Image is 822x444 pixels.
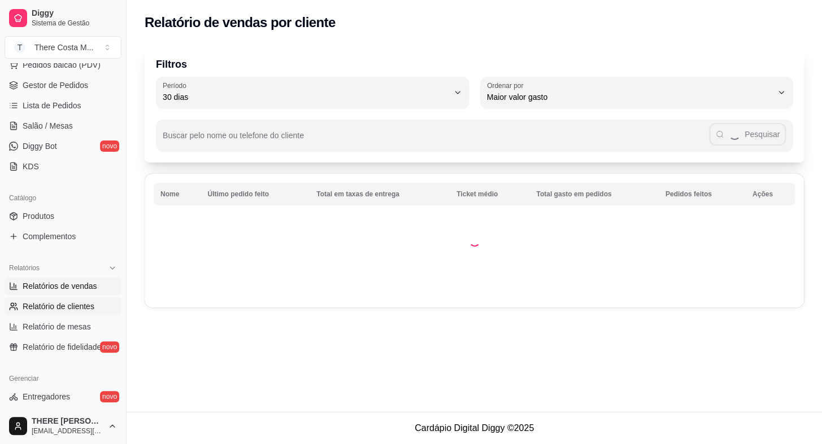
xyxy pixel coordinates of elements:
a: DiggySistema de Gestão [5,5,121,32]
span: Diggy Bot [23,140,57,152]
span: Relatórios [9,263,40,272]
div: Gerenciar [5,370,121,388]
div: Catálogo [5,189,121,207]
div: Loading [469,235,480,247]
footer: Cardápio Digital Diggy © 2025 [127,412,822,444]
a: Salão / Mesas [5,117,121,135]
a: KDS [5,157,121,175]
span: Produtos [23,210,54,222]
a: Relatório de mesas [5,318,121,336]
span: Gestor de Pedidos [23,80,88,91]
button: Ordenar porMaior valor gasto [480,77,793,108]
label: Ordenar por [487,81,527,90]
button: Pedidos balcão (PDV) [5,56,121,74]
span: Relatório de mesas [23,321,91,332]
a: Lista de Pedidos [5,96,121,115]
div: There Costa M ... [34,42,93,53]
input: Buscar pelo nome ou telefone do cliente [163,134,709,146]
span: Pedidos balcão (PDV) [23,59,101,71]
a: Complementos [5,227,121,245]
button: Período30 dias [156,77,469,108]
label: Período [163,81,190,90]
a: Entregadoresnovo [5,388,121,406]
span: [EMAIL_ADDRESS][DOMAIN_NAME] [32,427,103,436]
p: Filtros [156,56,793,72]
button: Select a team [5,36,121,59]
span: Sistema de Gestão [32,19,117,28]
span: Maior valor gasto [487,91,773,103]
h2: Relatório de vendas por cliente [145,14,336,32]
a: Diggy Botnovo [5,137,121,155]
span: T [14,42,25,53]
a: Gestor de Pedidos [5,76,121,94]
span: THERE [PERSON_NAME] [32,416,103,427]
span: Lista de Pedidos [23,100,81,111]
a: Produtos [5,207,121,225]
span: Relatórios de vendas [23,280,97,292]
span: Complementos [23,231,76,242]
a: Relatório de fidelidadenovo [5,338,121,356]
span: Diggy [32,8,117,19]
span: 30 dias [163,91,449,103]
button: THERE [PERSON_NAME][EMAIL_ADDRESS][DOMAIN_NAME] [5,412,121,439]
span: Relatório de fidelidade [23,341,101,353]
span: Entregadores [23,391,70,402]
a: Relatório de clientes [5,297,121,315]
a: Relatórios de vendas [5,277,121,295]
span: KDS [23,161,39,172]
span: Salão / Mesas [23,120,73,131]
span: Relatório de clientes [23,301,94,312]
